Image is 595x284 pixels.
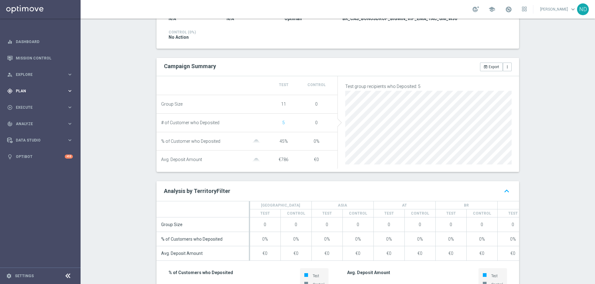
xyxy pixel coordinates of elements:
[287,211,305,216] span: Control
[355,251,360,256] span: €0
[67,72,73,77] i: keyboard_arrow_right
[16,138,67,142] span: Data Studio
[295,222,297,227] span: 0
[7,138,73,143] div: Data Studio keyboard_arrow_right
[293,251,298,256] span: €0
[324,237,330,242] span: 0%
[7,121,13,127] i: track_changes
[314,157,319,162] span: €0
[16,33,73,50] a: Dashboard
[502,186,512,197] i: keyboard_arrow_up
[7,105,67,110] div: Execute
[262,237,268,242] span: 0%
[279,83,289,87] span: Test
[7,105,73,110] button: play_circle_outline Execute keyboard_arrow_right
[67,104,73,110] i: keyboard_arrow_right
[7,121,67,127] div: Analyze
[479,251,484,256] span: €0
[15,274,34,278] a: Settings
[417,237,423,242] span: 0%
[464,203,469,208] span: br
[313,274,319,278] small: Test
[349,211,367,216] span: Control
[282,120,285,125] span: Show unique customers
[347,270,390,275] strong: Avg. Deposit Amount
[164,63,216,69] h2: Campaign Summary
[261,203,300,208] span: [GEOGRAPHIC_DATA]
[491,274,498,278] small: Test
[7,39,73,44] button: equalizer Dashboard
[508,211,518,216] span: Test
[7,88,67,94] div: Plan
[65,155,73,159] div: +10
[279,157,289,162] span: €786
[250,139,262,143] img: gaussianGrey.svg
[570,6,576,13] span: keyboard_arrow_down
[384,211,394,216] span: Test
[7,72,13,77] i: person_search
[262,251,267,256] span: €0
[7,105,13,110] i: play_circle_outline
[16,148,65,165] a: Optibot
[6,273,12,279] i: settings
[480,63,503,71] button: open_in_browser Export
[483,65,488,69] i: open_in_browser
[510,251,515,256] span: €0
[479,237,485,242] span: 0%
[16,89,67,93] span: Plan
[386,237,392,242] span: 0%
[7,88,13,94] i: gps_fixed
[7,121,73,126] button: track_changes Analyze keyboard_arrow_right
[7,89,73,94] button: gps_fixed Plan keyboard_arrow_right
[280,139,288,144] span: 45%
[315,120,318,125] span: 0
[315,102,318,107] span: 0
[284,16,302,21] span: Optimail
[324,251,329,256] span: €0
[450,222,452,227] span: 0
[473,211,491,216] span: Control
[169,16,176,21] span: N/A
[16,50,73,66] a: Mission Control
[355,237,361,242] span: 0%
[264,222,266,227] span: 0
[7,72,67,77] div: Explore
[67,88,73,94] i: keyboard_arrow_right
[227,16,234,21] span: N/A
[577,3,589,15] div: ND
[169,270,233,275] strong: % of Customers who Deposited
[448,237,454,242] span: 0%
[411,211,429,216] span: Control
[7,56,73,61] button: Mission Control
[161,120,219,125] span: # of Customer who Deposited
[386,251,391,256] span: €0
[7,154,73,159] button: lightbulb Optibot +10
[16,73,67,76] span: Explore
[250,158,262,162] img: gaussianGrey.svg
[503,63,512,71] button: more_vert
[417,251,422,256] span: €0
[161,157,202,162] span: Avg. Deposit Amount
[7,33,73,50] div: Dashboard
[161,222,183,227] span: Group Size
[161,102,183,107] span: Group Size
[67,121,73,127] i: keyboard_arrow_right
[7,154,13,159] i: lightbulb
[164,187,512,195] a: Analysis by TerritoryFilter keyboard_arrow_up
[281,102,286,107] span: 11
[402,203,407,208] span: at
[161,237,223,242] span: % of Customers who Deposited
[293,237,299,242] span: 0%
[481,222,483,227] span: 0
[510,237,516,242] span: 0%
[161,139,220,144] span: % of Customer who Deposited
[7,39,13,45] i: equalizer
[16,106,67,109] span: Execute
[540,5,577,14] a: [PERSON_NAME]keyboard_arrow_down
[7,72,73,77] button: person_search Explore keyboard_arrow_right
